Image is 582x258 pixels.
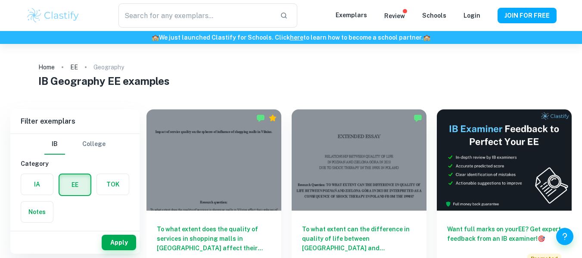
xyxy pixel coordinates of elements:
[464,12,480,19] a: Login
[59,174,90,195] button: EE
[423,34,430,41] span: 🏫
[21,202,53,222] button: Notes
[290,34,303,41] a: here
[302,224,416,253] h6: To what extent can the difference in quality of life between [GEOGRAPHIC_DATA] and [GEOGRAPHIC_DA...
[38,61,55,73] a: Home
[44,134,106,155] div: Filter type choice
[538,235,545,242] span: 🎯
[157,224,271,253] h6: To what extent does the quality of services in shopping malls in [GEOGRAPHIC_DATA] affect their s...
[437,109,572,211] img: Thumbnail
[2,33,580,42] h6: We just launched Clastify for Schools. Click to learn how to become a school partner.
[447,224,561,243] h6: Want full marks on your EE ? Get expert feedback from an IB examiner!
[82,134,106,155] button: College
[268,114,277,122] div: Premium
[21,159,129,168] h6: Category
[414,114,422,122] img: Marked
[38,73,544,89] h1: IB Geography EE examples
[102,235,136,250] button: Apply
[556,228,573,245] button: Help and Feedback
[10,109,140,134] h6: Filter exemplars
[21,174,53,195] button: IA
[152,34,159,41] span: 🏫
[97,174,129,195] button: TOK
[26,7,81,24] img: Clastify logo
[118,3,273,28] input: Search for any exemplars...
[93,62,124,72] p: Geography
[498,8,557,23] button: JOIN FOR FREE
[422,12,446,19] a: Schools
[44,134,65,155] button: IB
[70,61,78,73] a: EE
[384,11,405,21] p: Review
[336,10,367,20] p: Exemplars
[256,114,265,122] img: Marked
